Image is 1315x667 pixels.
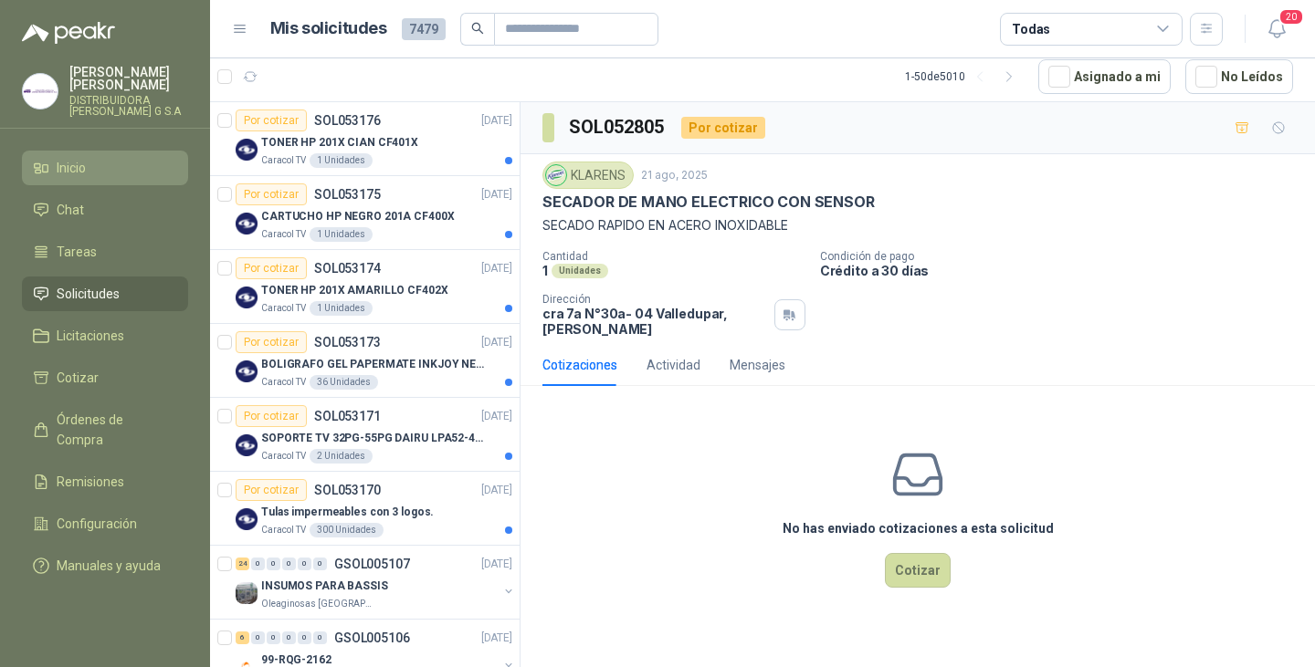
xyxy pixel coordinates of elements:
p: Caracol TV [261,153,306,168]
span: Solicitudes [57,284,120,304]
p: [PERSON_NAME] [PERSON_NAME] [69,66,188,91]
a: Inicio [22,151,188,185]
div: KLARENS [542,162,634,189]
p: SOL053173 [314,336,381,349]
p: [DATE] [481,556,512,573]
span: search [471,22,484,35]
p: [DATE] [481,408,512,425]
p: [DATE] [481,186,512,203]
p: Tulas impermeables con 3 logos. [261,504,434,521]
div: 0 [267,631,280,644]
a: Por cotizarSOL053173[DATE] Company LogoBOLIGRAFO GEL PAPERMATE INKJOY NEGROCaracol TV36 Unidades [210,324,520,398]
p: TONER HP 201X CIAN CF401X [261,134,418,151]
span: 20 [1278,8,1304,26]
button: Cotizar [885,553,951,588]
img: Company Logo [236,213,258,234]
a: Tareas [22,234,188,269]
span: Inicio [57,158,86,178]
p: Crédito a 30 días [820,263,1308,278]
p: SOL053176 [314,114,381,127]
div: 0 [251,558,265,570]
a: Por cotizarSOL053174[DATE] Company LogoTONER HP 201X AMARILLO CF402XCaracol TV1 Unidades [210,250,520,324]
div: 1 Unidades [310,227,373,242]
div: 1 Unidades [310,153,373,168]
span: Tareas [57,242,97,262]
p: 21 ago, 2025 [641,167,708,184]
p: DISTRIBUIDORA [PERSON_NAME] G S.A [69,95,188,117]
div: 0 [298,631,311,644]
div: Por cotizar [236,183,307,205]
div: 0 [313,631,327,644]
p: Caracol TV [261,227,306,242]
img: Company Logo [546,165,566,185]
p: Cantidad [542,250,805,263]
div: Unidades [552,264,608,278]
img: Company Logo [236,582,258,604]
p: Condición de pago [820,250,1308,263]
p: [DATE] [481,482,512,499]
p: SECADO RAPIDO EN ACERO INOXIDABLE [542,215,1293,235]
p: SOPORTE TV 32PG-55PG DAIRU LPA52-446KIT2 [261,430,489,447]
p: Caracol TV [261,523,306,537]
h3: No has enviado cotizaciones a esta solicitud [783,518,1054,538]
div: Por cotizar [236,405,307,427]
p: [DATE] [481,630,512,647]
p: Caracol TV [261,375,306,390]
button: No Leídos [1185,59,1293,94]
p: SOL053174 [314,262,381,275]
p: INSUMOS PARA BASSIS [261,578,388,595]
p: BOLIGRAFO GEL PAPERMATE INKJOY NEGRO [261,356,489,373]
div: 0 [313,558,327,570]
span: Remisiones [57,472,124,492]
span: Cotizar [57,368,99,388]
p: SECADOR DE MANO ELECTRICO CON SENSOR [542,193,875,212]
span: Chat [57,200,84,220]
p: Caracol TV [261,301,306,316]
a: Por cotizarSOL053175[DATE] Company LogoCARTUCHO HP NEGRO 201A CF400XCaracol TV1 Unidades [210,176,520,250]
span: Órdenes de Compra [57,410,171,450]
button: 20 [1260,13,1293,46]
p: Oleaginosas [GEOGRAPHIC_DATA][PERSON_NAME] [261,597,376,611]
div: 300 Unidades [310,523,384,537]
a: Por cotizarSOL053170[DATE] Company LogoTulas impermeables con 3 logos.Caracol TV300 Unidades [210,472,520,546]
h3: SOL052805 [569,113,667,141]
div: 1 - 50 de 5010 [905,62,1024,91]
div: Cotizaciones [542,355,617,375]
div: 0 [282,631,296,644]
a: Por cotizarSOL053171[DATE] Company LogoSOPORTE TV 32PG-55PG DAIRU LPA52-446KIT2Caracol TV2 Unidades [210,398,520,472]
span: Manuales y ayuda [57,556,161,576]
div: 0 [267,558,280,570]
div: Actividad [647,355,700,375]
a: Licitaciones [22,318,188,353]
a: Remisiones [22,464,188,499]
div: 24 [236,558,249,570]
p: Caracol TV [261,449,306,464]
img: Company Logo [236,287,258,308]
p: SOL053170 [314,484,381,496]
p: GSOL005107 [334,558,410,570]
img: Logo peakr [22,22,115,44]
div: 36 Unidades [310,375,378,390]
p: [DATE] [481,112,512,130]
div: Por cotizar [236,257,307,279]
a: Por cotizarSOL053176[DATE] Company LogoTONER HP 201X CIAN CF401XCaracol TV1 Unidades [210,102,520,176]
a: Solicitudes [22,276,188,311]
div: 0 [282,558,296,570]
span: 7479 [402,18,446,40]
p: Dirección [542,293,767,306]
a: Chat [22,193,188,227]
p: [DATE] [481,334,512,351]
p: cra 7a N°30a- 04 Valledupar , [PERSON_NAME] [542,306,767,337]
h1: Mis solicitudes [270,16,387,42]
p: TONER HP 201X AMARILLO CF402X [261,282,448,299]
span: Licitaciones [57,326,124,346]
a: Cotizar [22,360,188,395]
div: Todas [1012,19,1050,39]
div: 0 [251,631,265,644]
div: 1 Unidades [310,301,373,316]
p: GSOL005106 [334,631,410,644]
img: Company Logo [236,360,258,382]
div: Por cotizar [236,109,307,131]
div: 6 [236,631,249,644]
p: 1 [542,263,548,278]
